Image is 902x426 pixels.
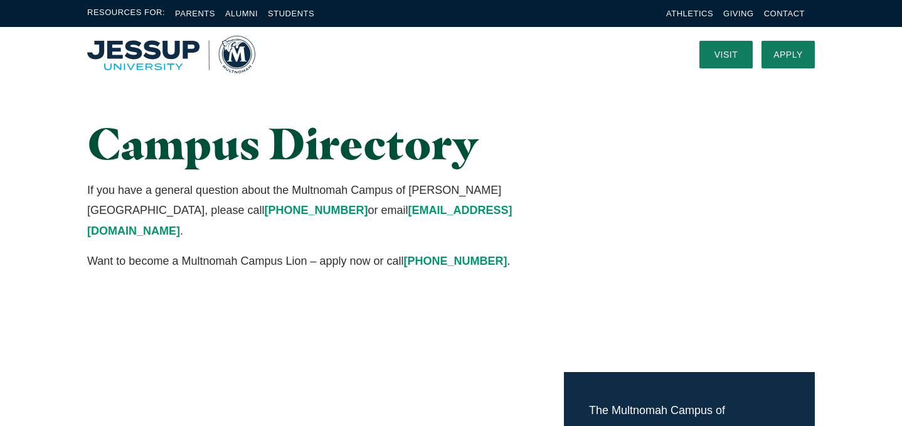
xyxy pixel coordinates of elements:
a: [PHONE_NUMBER] [404,255,507,267]
a: Home [87,36,255,73]
p: Want to become a Multnomah Campus Lion – apply now or call . [87,251,565,271]
h1: Campus Directory [87,119,565,168]
a: Parents [175,9,215,18]
a: Contact [764,9,805,18]
a: [EMAIL_ADDRESS][DOMAIN_NAME] [87,204,512,237]
a: Alumni [225,9,258,18]
a: Apply [761,41,815,68]
a: Visit [699,41,753,68]
a: [PHONE_NUMBER] [264,204,368,216]
a: Giving [723,9,754,18]
img: Multnomah University Logo [87,36,255,73]
span: Resources For: [87,6,165,21]
a: Athletics [666,9,713,18]
p: If you have a general question about the Multnomah Campus of [PERSON_NAME][GEOGRAPHIC_DATA], plea... [87,180,565,241]
a: Students [268,9,314,18]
